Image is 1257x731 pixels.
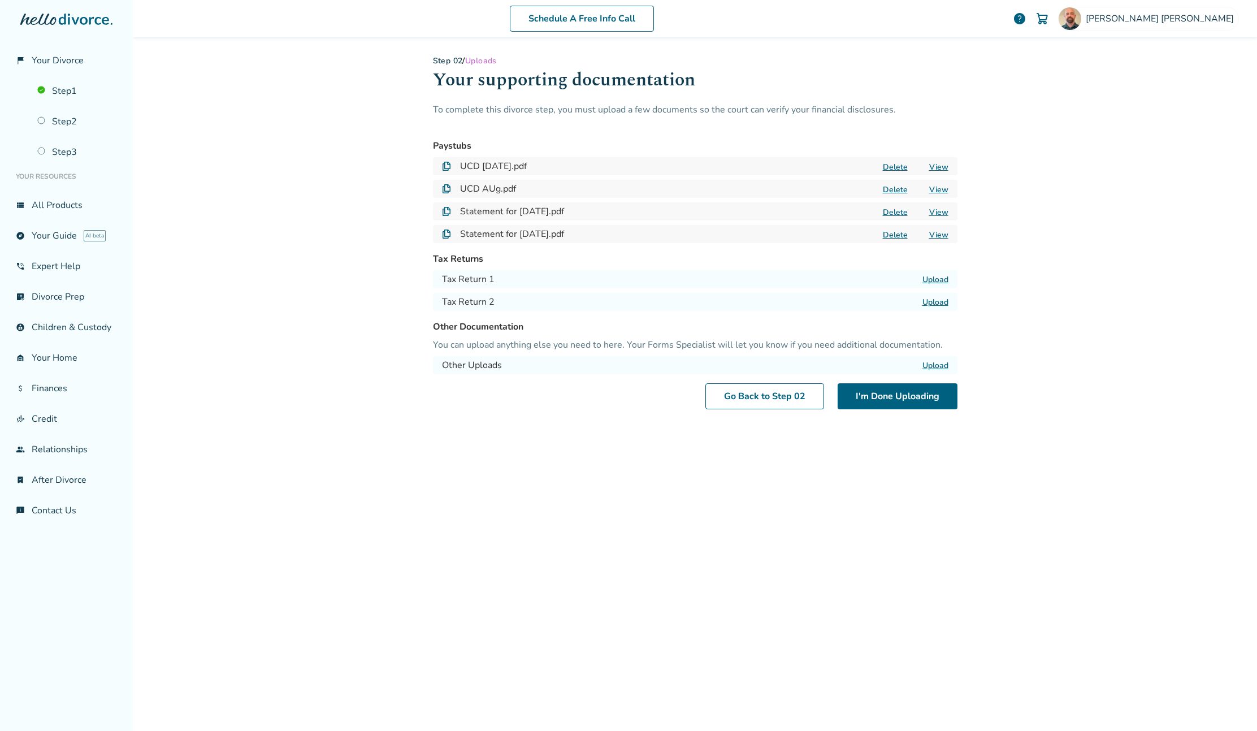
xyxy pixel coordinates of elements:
h4: Statement for [DATE].pdf [460,227,564,241]
img: Document [442,230,451,239]
h4: Other Uploads [442,358,502,372]
span: garage_home [16,353,25,362]
a: chat_infoContact Us [9,498,124,524]
a: attach_moneyFinances [9,375,124,401]
a: groupRelationships [9,436,124,462]
img: Document [442,207,451,216]
a: View [929,184,948,195]
a: view_listAll Products [9,192,124,218]
span: bookmark_check [16,475,25,485]
div: / [433,55,957,66]
h3: Paystubs [433,139,957,153]
img: Leigh Beveridge [1059,7,1081,30]
li: Your Resources [9,165,124,188]
h4: Tax Return 1 [442,272,495,286]
a: finance_modeCredit [9,406,124,432]
a: list_alt_checkDivorce Prep [9,284,124,310]
a: Step 02 [433,55,463,66]
p: To complete this divorce step, you must upload a few documents so the court can verify your finan... [433,103,957,130]
span: account_child [16,323,25,332]
h4: Tax Return 2 [442,295,495,309]
a: View [929,230,948,240]
span: Your Divorce [32,54,84,67]
label: Upload [922,360,948,371]
label: Upload [922,274,948,285]
a: garage_homeYour Home [9,345,124,371]
a: help [1013,12,1026,25]
button: I'm Done Uploading [838,383,957,409]
img: Cart [1035,12,1049,25]
a: phone_in_talkExpert Help [9,253,124,279]
a: View [929,207,948,218]
span: phone_in_talk [16,262,25,271]
h4: Statement for [DATE].pdf [460,205,564,218]
a: Schedule A Free Info Call [510,6,654,32]
span: [PERSON_NAME] [PERSON_NAME] [1086,12,1238,25]
a: Step3 [31,139,124,165]
a: Step2 [31,109,124,135]
iframe: Chat Widget [1200,677,1257,731]
button: Delete [879,184,911,196]
button: Delete [879,229,911,241]
a: bookmark_checkAfter Divorce [9,467,124,493]
h4: UCD AUg.pdf [460,182,516,196]
span: list_alt_check [16,292,25,301]
button: Delete [879,161,911,173]
p: You can upload anything else you need to here. Your Forms Specialist will let you know if you nee... [433,338,957,352]
span: group [16,445,25,454]
img: Document [442,184,451,193]
span: explore [16,231,25,240]
span: view_list [16,201,25,210]
a: exploreYour GuideAI beta [9,223,124,249]
a: Go Back to Step 02 [705,383,824,409]
a: account_childChildren & Custody [9,314,124,340]
span: Uploads [465,55,497,66]
h3: Other Documentation [433,320,957,334]
a: Step1 [31,78,124,104]
span: finance_mode [16,414,25,423]
label: Upload [922,297,948,308]
a: flag_2Your Divorce [9,47,124,73]
img: Document [442,162,451,171]
span: AI beta [84,230,106,241]
a: View [929,162,948,172]
span: flag_2 [16,56,25,65]
h4: UCD [DATE].pdf [460,159,527,173]
h1: Your supporting documentation [433,66,957,103]
button: Delete [879,206,911,218]
h3: Tax Returns [433,252,957,266]
span: attach_money [16,384,25,393]
span: chat_info [16,506,25,515]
